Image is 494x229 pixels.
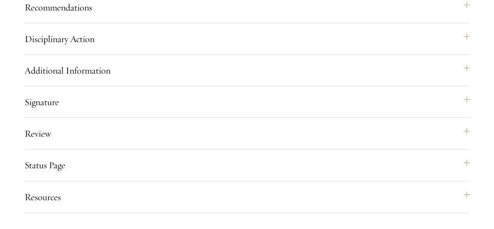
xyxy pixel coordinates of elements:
button: Status Page [25,156,470,174]
button: Review [25,124,470,143]
button: Disciplinary Action [25,30,470,48]
button: Resources [25,188,470,206]
button: Signature [25,93,470,111]
button: Additional Information [25,61,470,80]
